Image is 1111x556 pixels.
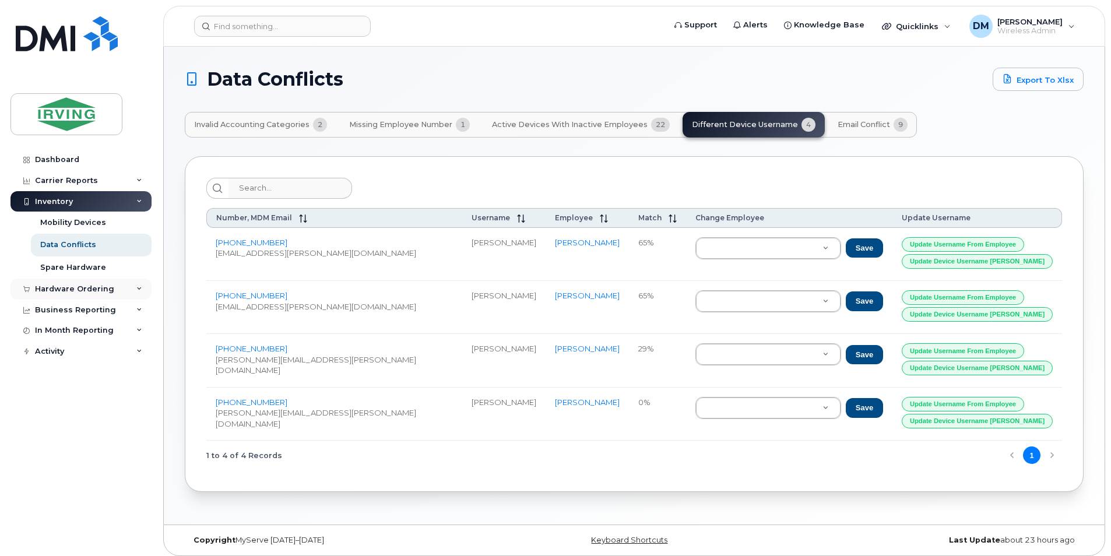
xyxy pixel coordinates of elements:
[194,120,310,129] span: Invalid Accounting Categories
[472,213,510,222] span: Username
[555,291,620,300] a: [PERSON_NAME]
[629,388,686,441] td: 0%
[638,213,662,222] span: Match
[555,344,620,353] a: [PERSON_NAME]
[695,213,764,222] span: Change Employee
[462,228,546,281] td: [PERSON_NAME]
[651,118,670,132] span: 22
[216,301,453,312] p: [EMAIL_ADDRESS][PERSON_NAME][DOMAIN_NAME]
[216,344,287,353] a: [PHONE_NUMBER]
[492,120,648,129] span: Active Devices with Inactive Employees
[846,345,883,365] button: Save
[949,536,1000,544] strong: Last Update
[185,536,484,545] div: MyServe [DATE]–[DATE]
[462,334,546,387] td: [PERSON_NAME]
[456,118,470,132] span: 1
[846,291,883,311] button: Save
[216,354,453,376] p: [PERSON_NAME][EMAIL_ADDRESS][PERSON_NAME][DOMAIN_NAME]
[784,536,1084,545] div: about 23 hours ago
[902,397,1024,411] button: Update Username from Employee
[216,397,287,407] a: [PHONE_NUMBER]
[902,343,1024,358] button: Update Username from Employee
[216,407,453,429] p: [PERSON_NAME][EMAIL_ADDRESS][PERSON_NAME][DOMAIN_NAME]
[894,118,908,132] span: 9
[902,307,1053,322] button: Update Device Username [PERSON_NAME]
[902,237,1024,252] button: Update Username from Employee
[555,238,620,247] a: [PERSON_NAME]
[629,334,686,387] td: 29%
[993,68,1084,91] a: Export to Xlsx
[462,281,546,334] td: [PERSON_NAME]
[838,120,890,129] span: Email Conflict
[228,178,352,199] input: Search...
[555,213,593,222] span: Employee
[206,446,282,464] span: 1 to 4 of 4 Records
[902,290,1024,305] button: Update Username from Employee
[216,213,292,222] span: Number, MDM Email
[1023,446,1040,464] button: Page 1
[902,213,971,222] span: Update Username
[591,536,667,544] a: Keyboard Shortcuts
[629,228,686,281] td: 65%
[216,291,287,300] a: [PHONE_NUMBER]
[194,536,235,544] strong: Copyright
[216,238,287,247] a: [PHONE_NUMBER]
[313,118,327,132] span: 2
[555,397,620,407] a: [PERSON_NAME]
[216,248,453,259] p: [EMAIL_ADDRESS][PERSON_NAME][DOMAIN_NAME]
[846,398,883,418] button: Save
[629,281,686,334] td: 65%
[846,238,883,258] button: Save
[902,254,1053,269] button: Update Device Username [PERSON_NAME]
[207,71,343,88] span: Data Conflicts
[902,414,1053,428] button: Update Device Username [PERSON_NAME]
[349,120,452,129] span: Missing Employee Number
[902,361,1053,375] button: Update Device Username [PERSON_NAME]
[462,388,546,441] td: [PERSON_NAME]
